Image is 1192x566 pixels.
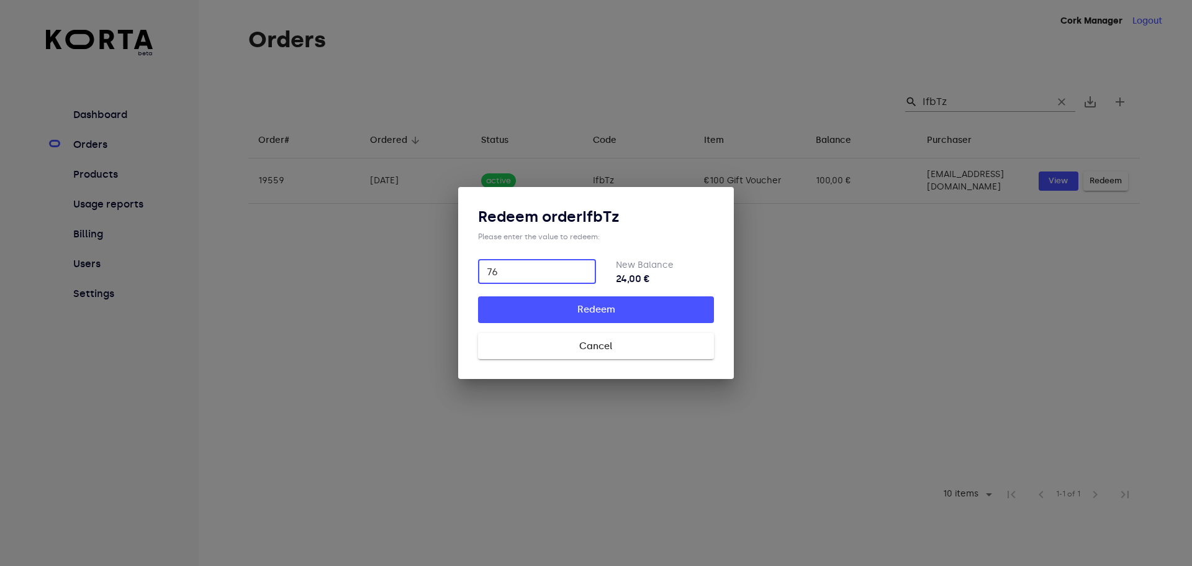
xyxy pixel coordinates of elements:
[616,260,674,270] label: New Balance
[498,338,694,354] span: Cancel
[478,232,714,242] div: Please enter the value to redeem:
[478,296,714,322] button: Redeem
[478,207,714,227] h3: Redeem order IfbTz
[616,272,714,286] strong: 24,00 €
[498,301,694,317] span: Redeem
[478,333,714,359] button: Cancel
